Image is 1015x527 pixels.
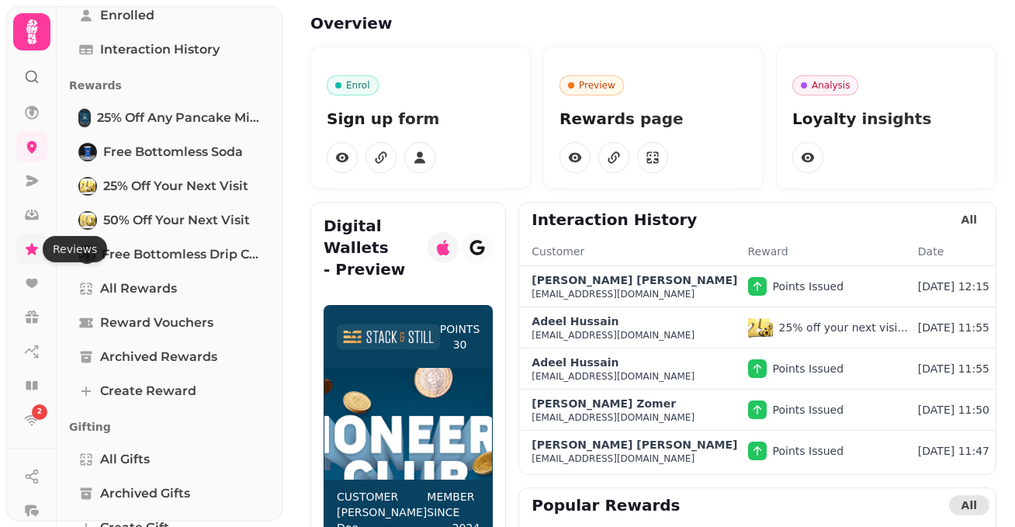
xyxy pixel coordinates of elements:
p: 30 [453,337,467,352]
a: 50% off your next visit50% off your next visit [69,205,270,236]
span: Free Bottomless Soda [103,143,243,161]
span: All [961,500,977,511]
p: [DATE] 11:47 [918,443,989,459]
h2: Overview [310,12,608,34]
p: adeel hussain [532,355,618,370]
img: 50% off your next visit [80,213,95,228]
a: Reward Vouchers [69,307,270,338]
p: adeel hussain [532,314,618,329]
p: [EMAIL_ADDRESS][DOMAIN_NAME] [532,411,695,424]
p: Loyalty insights [792,108,980,130]
p: [EMAIL_ADDRESS][DOMAIN_NAME] [532,288,695,300]
span: Archived Gifts [100,484,190,503]
img: 25% off your next visit [80,179,95,194]
button: All [949,210,989,230]
p: Enrol [346,79,370,92]
h2: Digital Wallets - Preview [324,215,418,280]
a: 2 [16,404,47,435]
span: Free Bottomless Drip Coffee [102,245,261,264]
span: Reward Vouchers [100,314,213,332]
p: [DATE] 11:55 [918,320,989,335]
a: All Gifts [69,444,270,475]
a: Free Bottomless SodaFree Bottomless Soda [69,137,270,168]
p: [DATE] 11:55 [918,361,989,376]
span: 50% off your next visit [103,211,250,230]
p: [DATE] 12:15 [918,279,989,294]
p: Points Issued [773,361,844,376]
span: All Rewards [100,279,177,298]
span: 2 [37,407,42,418]
th: Date [917,243,996,266]
p: [DATE] 11:50 [918,402,989,418]
a: All Rewards [69,273,270,304]
img: header [343,331,434,343]
th: Reward [747,243,917,266]
p: Member since [427,489,480,520]
span: All Gifts [100,450,150,469]
a: Archived Gifts [69,478,270,509]
img: Free Bottomless Soda [80,144,95,160]
span: Archived Rewards [100,348,217,366]
p: [EMAIL_ADDRESS][DOMAIN_NAME] [532,452,695,465]
p: Points Issued [773,402,844,418]
span: Interaction History [100,40,220,59]
h2: Popular Rewards [532,494,680,516]
p: 25% off your next visi... [779,320,908,335]
a: Free Bottomless Drip CoffeeFree Bottomless Drip Coffee [69,239,270,270]
p: Preview [579,79,615,92]
p: [EMAIL_ADDRESS][DOMAIN_NAME] [532,370,695,383]
p: [PERSON_NAME] [PERSON_NAME] [532,437,737,452]
a: 25% off your next visit25% off your next visit [69,171,270,202]
p: Points Issued [773,443,844,459]
p: Customer [337,489,427,504]
a: Interaction History [69,34,270,65]
p: [PERSON_NAME] Zomer [532,396,676,411]
p: points [440,321,480,337]
button: All [949,495,989,515]
p: Rewards [69,71,270,99]
span: 25% off any Pancake Mix or Sauce purchase [97,109,261,127]
h2: Interaction History [532,209,697,231]
span: Enrolled [100,6,154,25]
span: All [961,214,977,225]
th: Customer [519,243,747,266]
p: [EMAIL_ADDRESS][DOMAIN_NAME] [532,329,695,342]
p: Gifting [69,413,270,441]
img: 25% off any Pancake Mix or Sauce purchase [80,110,89,126]
a: 25% off any Pancake Mix or Sauce purchase25% off any Pancake Mix or Sauce purchase [69,102,270,133]
div: Reviews [43,236,107,262]
span: 25% off your next visit [103,177,248,196]
a: Archived Rewards [69,342,270,373]
p: Rewards page [559,108,747,130]
p: Points Issued [773,279,844,294]
p: [PERSON_NAME] [PERSON_NAME] [532,272,737,288]
p: Analysis [812,79,850,92]
p: Sign up form [327,108,514,130]
span: Create reward [100,382,196,400]
a: Create reward [69,376,270,407]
